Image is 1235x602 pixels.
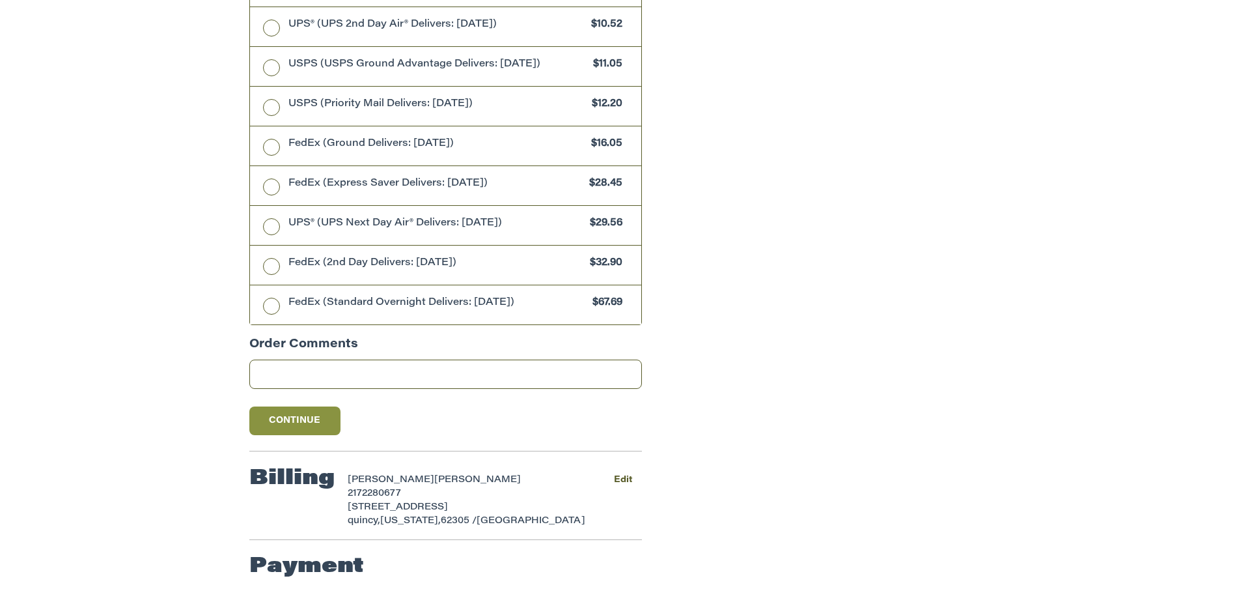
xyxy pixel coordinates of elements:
h2: Billing [249,466,335,492]
span: [STREET_ADDRESS] [348,503,448,512]
span: UPS® (UPS 2nd Day Air® Delivers: [DATE]) [288,18,585,33]
span: [PERSON_NAME] [434,476,521,485]
span: [GEOGRAPHIC_DATA] [477,517,585,526]
span: $12.20 [585,97,622,112]
span: [US_STATE], [380,517,441,526]
span: $67.69 [586,296,622,311]
legend: Order Comments [249,336,358,360]
span: $29.56 [583,216,622,231]
span: UPS® (UPS Next Day Air® Delivers: [DATE]) [288,216,584,231]
span: FedEx (Ground Delivers: [DATE]) [288,137,585,152]
button: Continue [249,407,340,435]
span: USPS (USPS Ground Advantage Delivers: [DATE]) [288,57,587,72]
span: $11.05 [587,57,622,72]
h2: Payment [249,554,364,580]
span: quincy, [348,517,380,526]
span: 2172280677 [348,489,401,498]
span: FedEx (Standard Overnight Delivers: [DATE]) [288,296,587,311]
span: $16.05 [585,137,622,152]
span: $28.45 [583,177,622,192]
span: FedEx (Express Saver Delivers: [DATE]) [288,177,583,192]
button: Edit [604,470,642,489]
span: FedEx (2nd Day Delivers: [DATE]) [288,256,584,271]
span: [PERSON_NAME] [348,476,434,485]
span: USPS (Priority Mail Delivers: [DATE]) [288,97,586,112]
span: 62305 / [441,517,477,526]
span: $32.90 [583,256,622,271]
span: $10.52 [585,18,622,33]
